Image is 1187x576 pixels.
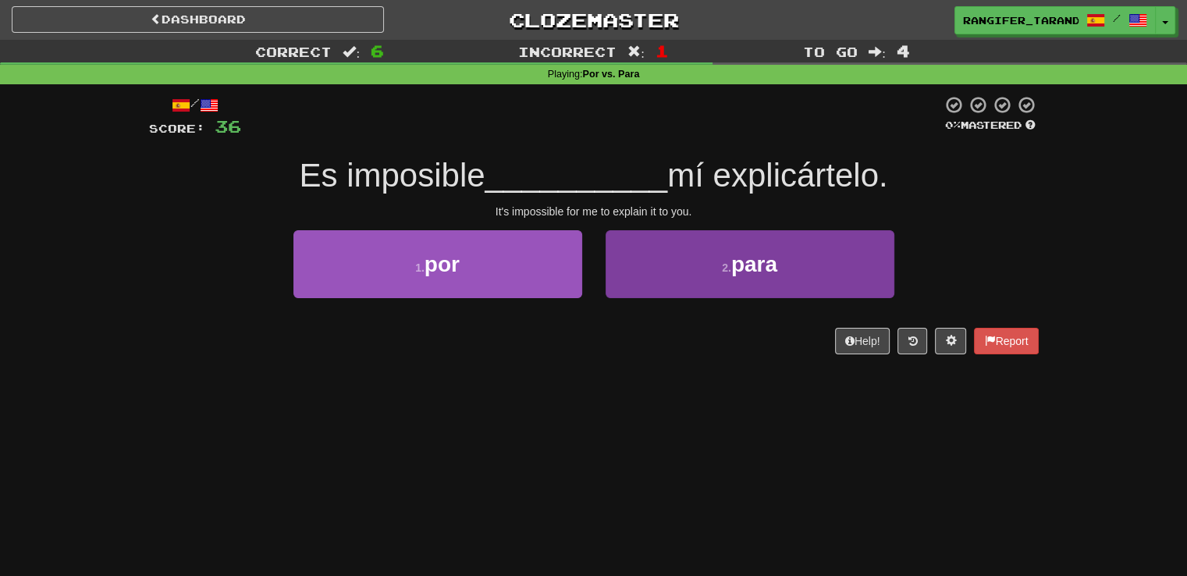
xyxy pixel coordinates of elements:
span: Score: [149,122,205,135]
span: __________ [485,157,668,194]
span: mí explicártelo. [667,157,887,194]
div: It's impossible for me to explain it to you. [149,204,1039,219]
span: para [731,252,777,276]
span: 36 [215,116,241,136]
small: 1 . [415,261,425,274]
button: 2.para [606,230,894,298]
button: Report [974,328,1038,354]
span: / [1113,12,1121,23]
span: : [869,45,886,59]
span: por [425,252,460,276]
span: 6 [371,41,384,60]
span: rangifer_tarandus [963,13,1079,27]
span: Es imposible [299,157,485,194]
a: Dashboard [12,6,384,33]
span: 4 [897,41,910,60]
span: : [627,45,645,59]
button: Round history (alt+y) [897,328,927,354]
span: To go [803,44,858,59]
span: 1 [656,41,669,60]
button: 1.por [293,230,582,298]
span: : [343,45,360,59]
span: Correct [255,44,332,59]
div: / [149,95,241,115]
span: 0 % [945,119,961,131]
a: rangifer_tarandus / [954,6,1156,34]
small: 2 . [722,261,731,274]
a: Clozemaster [407,6,780,34]
span: Incorrect [518,44,617,59]
button: Help! [835,328,890,354]
strong: Por vs. Para [583,69,640,80]
div: Mastered [942,119,1039,133]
